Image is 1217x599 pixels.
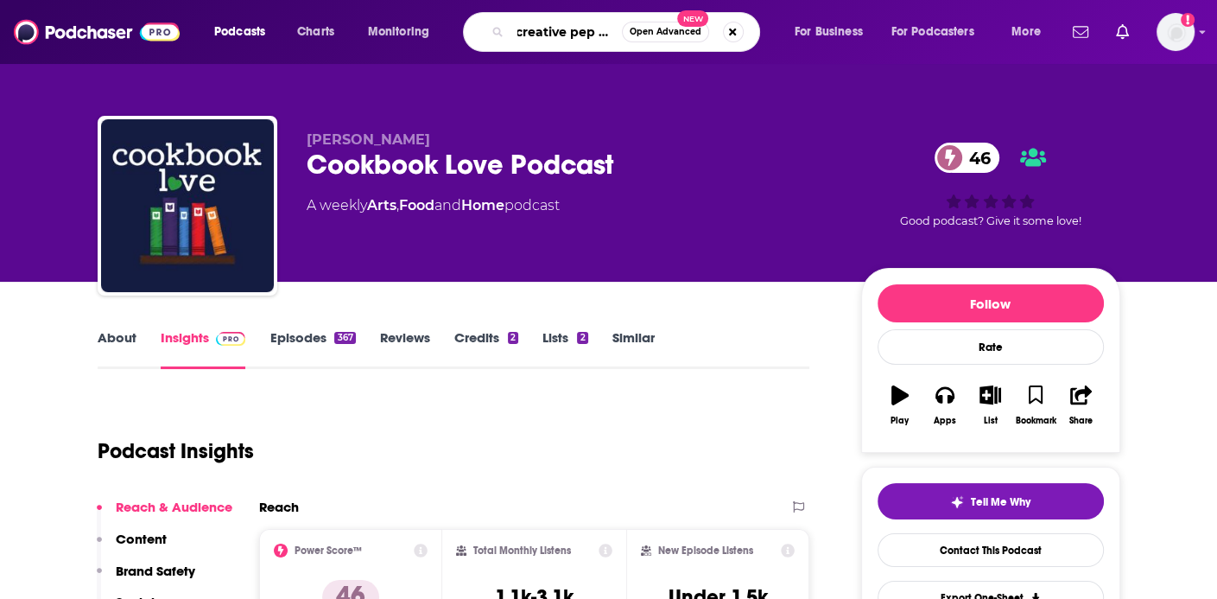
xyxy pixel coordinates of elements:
button: Apps [922,374,967,437]
span: [PERSON_NAME] [307,131,430,148]
div: 46Good podcast? Give it some love! [861,131,1120,239]
span: Podcasts [214,20,265,44]
button: Share [1058,374,1103,437]
a: Credits2 [454,329,518,369]
button: open menu [999,18,1062,46]
div: Share [1069,416,1093,426]
a: Home [461,197,504,213]
img: Cookbook Love Podcast [101,119,274,292]
button: Bookmark [1013,374,1058,437]
div: Rate [878,329,1104,365]
button: Show profile menu [1157,13,1195,51]
p: Content [116,531,167,547]
p: Reach & Audience [116,499,232,515]
button: Play [878,374,922,437]
h2: New Episode Listens [658,545,753,557]
button: List [967,374,1012,437]
span: For Business [795,20,863,44]
button: Content [97,531,167,563]
button: Open AdvancedNew [622,22,709,42]
span: Open Advanced [630,28,701,36]
a: Show notifications dropdown [1066,17,1095,47]
span: Good podcast? Give it some love! [900,214,1081,227]
a: Arts [367,197,396,213]
a: Similar [612,329,655,369]
a: Charts [286,18,345,46]
button: Brand Safety [97,563,195,595]
a: Show notifications dropdown [1109,17,1136,47]
span: 46 [952,143,999,173]
h2: Total Monthly Listens [473,545,571,557]
div: 367 [334,332,355,344]
div: Apps [934,416,956,426]
button: tell me why sparkleTell Me Why [878,483,1104,519]
a: Food [399,197,434,213]
span: More [1011,20,1041,44]
span: Monitoring [368,20,429,44]
div: Bookmark [1015,416,1055,426]
div: Play [891,416,909,426]
img: Podchaser - Follow, Share and Rate Podcasts [14,16,180,48]
a: Episodes367 [269,329,355,369]
svg: Add a profile image [1181,13,1195,27]
div: Search podcasts, credits, & more... [479,12,776,52]
h1: Podcast Insights [98,438,254,464]
h2: Power Score™ [295,545,362,557]
div: 2 [508,332,518,344]
h2: Reach [259,499,299,515]
span: and [434,197,461,213]
a: Reviews [380,329,430,369]
button: open menu [202,18,288,46]
div: List [984,416,998,426]
a: Contact This Podcast [878,533,1104,567]
button: open menu [783,18,884,46]
span: New [677,10,708,27]
a: InsightsPodchaser Pro [161,329,246,369]
img: tell me why sparkle [950,495,964,509]
span: For Podcasters [891,20,974,44]
input: Search podcasts, credits, & more... [510,18,622,46]
a: 46 [935,143,999,173]
span: Logged in as pstanton [1157,13,1195,51]
img: Podchaser Pro [216,332,246,346]
span: , [396,197,399,213]
span: Charts [297,20,334,44]
button: open menu [880,18,999,46]
button: open menu [356,18,452,46]
button: Follow [878,284,1104,322]
div: 2 [577,332,587,344]
img: User Profile [1157,13,1195,51]
a: Lists2 [542,329,587,369]
a: About [98,329,136,369]
p: Brand Safety [116,563,195,579]
div: A weekly podcast [307,195,560,216]
span: Tell Me Why [971,495,1030,509]
button: Reach & Audience [97,499,232,531]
